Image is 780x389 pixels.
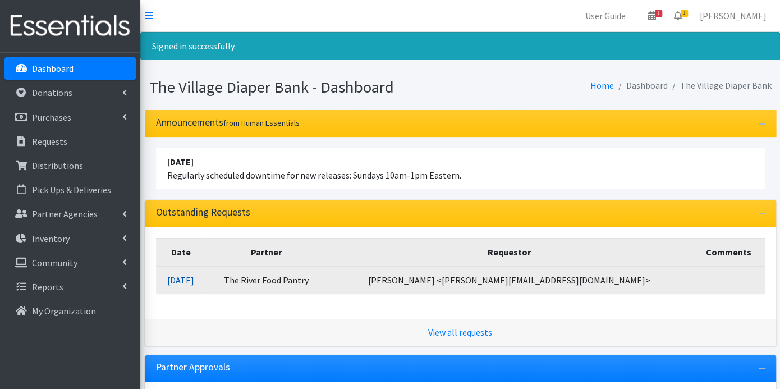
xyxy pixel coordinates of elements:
p: Community [32,257,77,268]
p: My Organization [32,305,96,317]
a: [DATE] [167,274,194,286]
th: Comments [692,238,765,266]
a: Inventory [4,227,136,250]
a: My Organization [4,300,136,322]
p: Requests [32,136,67,147]
li: Dashboard [614,77,668,94]
p: Pick Ups & Deliveries [32,184,111,195]
li: The Village Diaper Bank [668,77,772,94]
p: Reports [32,281,63,292]
p: Purchases [32,112,71,123]
a: Distributions [4,154,136,177]
a: Donations [4,81,136,104]
a: Home [590,80,614,91]
p: Donations [32,87,72,98]
a: Pick Ups & Deliveries [4,179,136,201]
small: from Human Essentials [223,118,300,128]
a: Community [4,251,136,274]
th: Partner [205,238,327,266]
a: 1 [639,4,665,27]
span: 1 [681,10,688,17]
a: User Guide [576,4,635,27]
th: Date [156,238,206,266]
a: 1 [665,4,691,27]
span: 1 [655,10,662,17]
td: [PERSON_NAME] <[PERSON_NAME][EMAIL_ADDRESS][DOMAIN_NAME]> [327,266,692,294]
h3: Partner Approvals [156,361,230,373]
a: Requests [4,130,136,153]
a: [PERSON_NAME] [691,4,776,27]
a: Partner Agencies [4,203,136,225]
img: HumanEssentials [4,7,136,45]
strong: [DATE] [167,156,194,167]
a: Dashboard [4,57,136,80]
a: Reports [4,276,136,298]
li: Regularly scheduled downtime for new releases: Sundays 10am-1pm Eastern. [156,148,765,189]
p: Distributions [32,160,83,171]
h3: Outstanding Requests [156,207,250,218]
p: Dashboard [32,63,74,74]
div: Signed in successfully. [140,32,780,60]
a: Purchases [4,106,136,129]
a: View all requests [428,327,492,338]
p: Inventory [32,233,70,244]
h3: Announcements [156,117,300,129]
h1: The Village Diaper Bank - Dashboard [149,77,456,97]
th: Requestor [327,238,692,266]
p: Partner Agencies [32,208,98,219]
td: The River Food Pantry [205,266,327,294]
